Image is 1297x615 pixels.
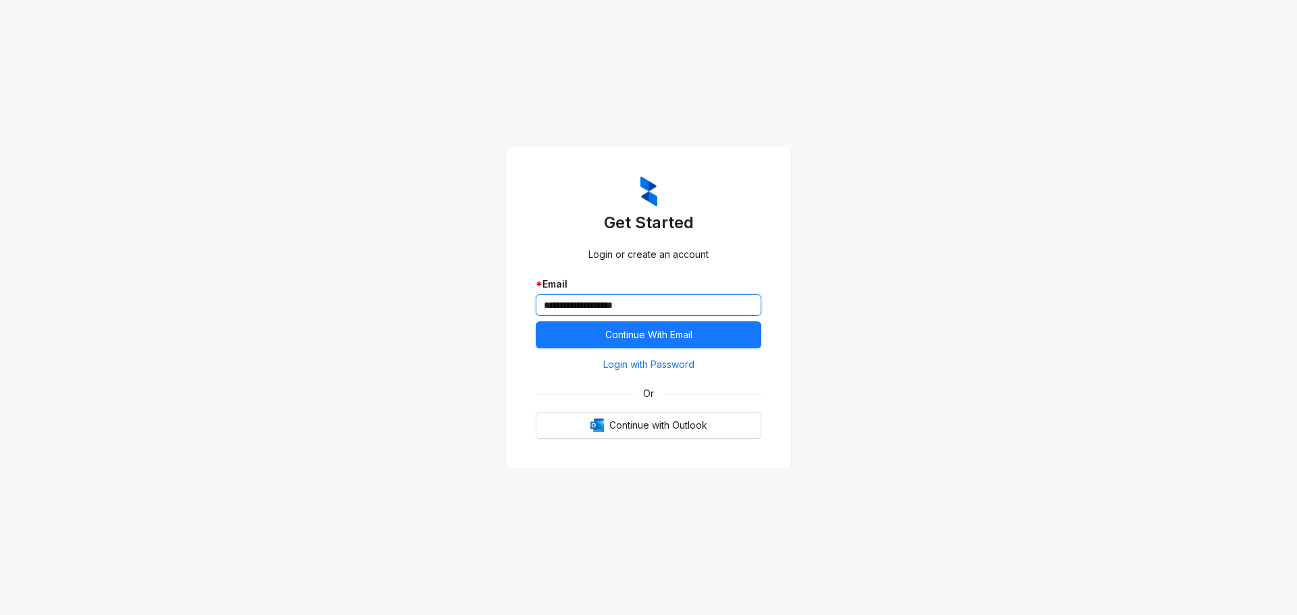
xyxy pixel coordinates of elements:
span: Continue With Email [605,327,692,342]
div: Login or create an account [536,247,761,262]
button: Continue With Email [536,321,761,348]
h3: Get Started [536,212,761,234]
img: Outlook [590,419,604,432]
span: Or [634,386,663,401]
span: Login with Password [603,357,694,372]
span: Continue with Outlook [609,418,707,433]
div: Email [536,277,761,292]
img: ZumaIcon [640,176,657,207]
button: Login with Password [536,354,761,375]
button: OutlookContinue with Outlook [536,412,761,439]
